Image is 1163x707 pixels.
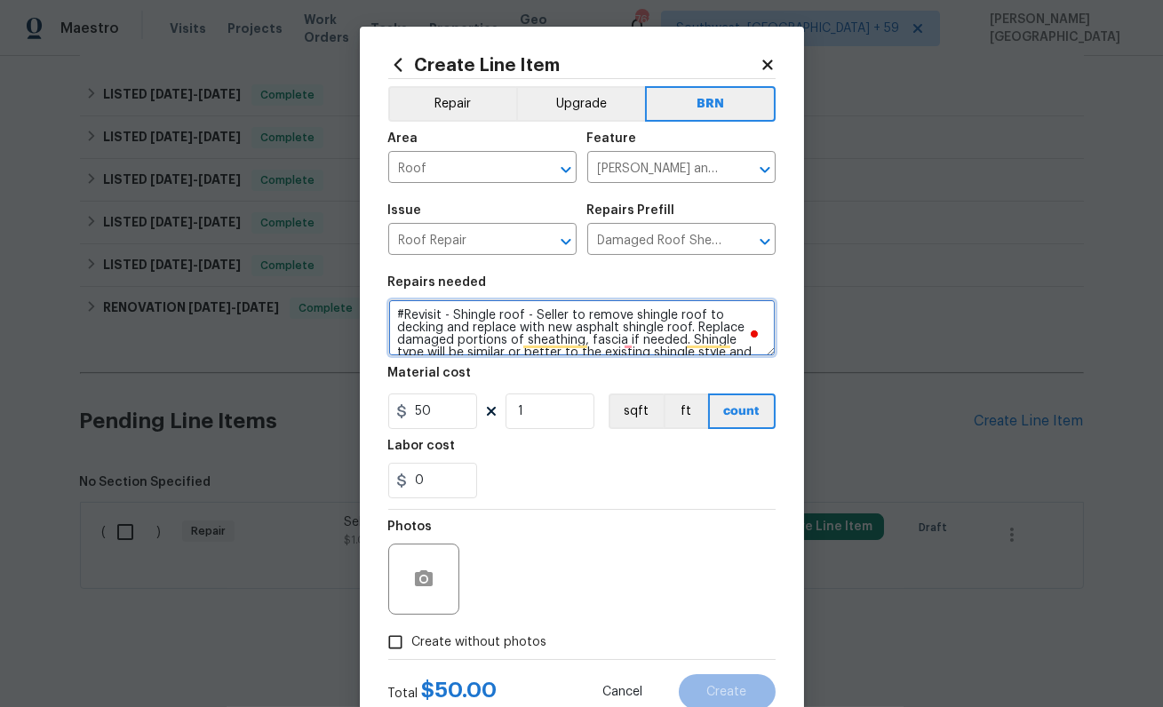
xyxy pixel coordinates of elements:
h5: Labor cost [388,440,456,452]
button: Open [554,229,578,254]
h5: Photos [388,520,433,533]
textarea: To enrich screen reader interactions, please activate Accessibility in Grammarly extension settings [388,299,776,356]
button: BRN [645,86,776,122]
button: Open [753,229,777,254]
h5: Material cost [388,367,472,379]
button: ft [664,393,708,429]
h2: Create Line Item [388,55,760,75]
h5: Area [388,132,418,145]
button: count [708,393,776,429]
button: Open [554,157,578,182]
span: Cancel [603,686,643,699]
button: sqft [609,393,664,429]
button: Open [753,157,777,182]
h5: Feature [587,132,637,145]
span: $ 50.00 [422,679,498,701]
button: Repair [388,86,517,122]
button: Upgrade [516,86,645,122]
h5: Issue [388,204,422,217]
h5: Repairs needed [388,276,487,289]
div: Total [388,681,498,703]
h5: Repairs Prefill [587,204,675,217]
span: Create without photos [412,633,547,652]
span: Create [707,686,747,699]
